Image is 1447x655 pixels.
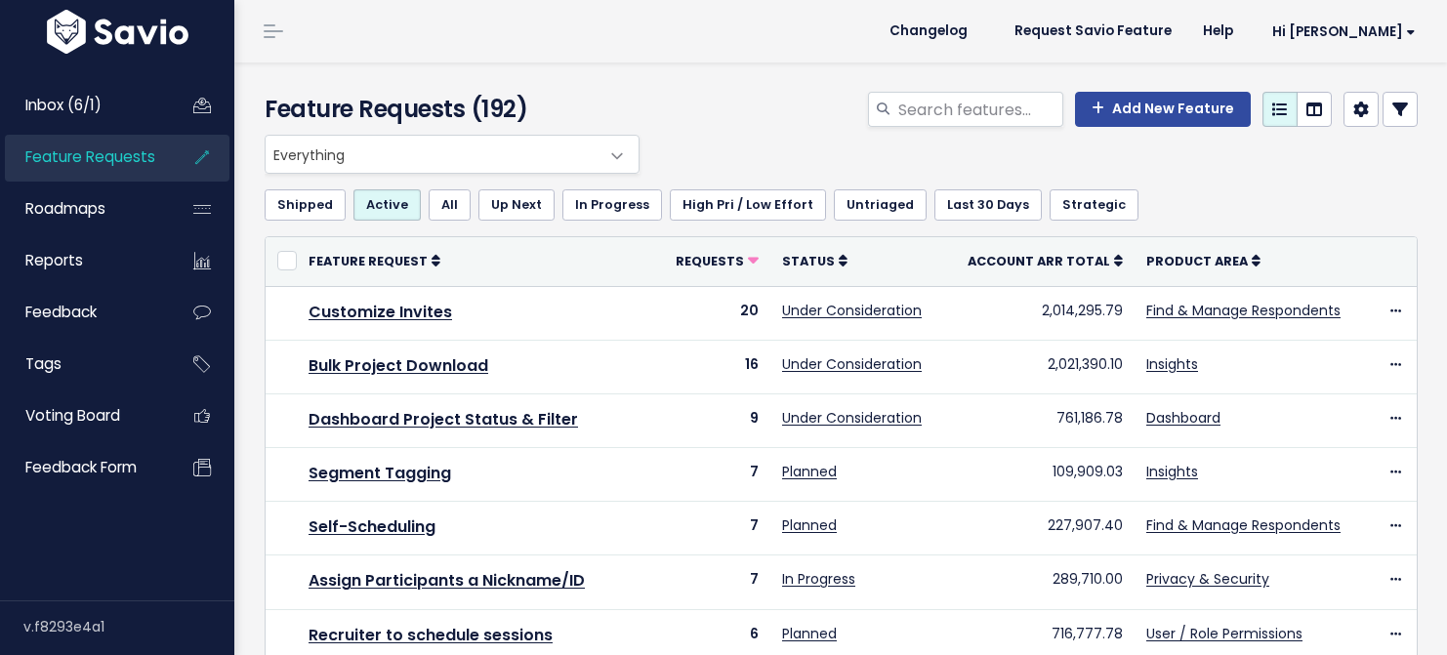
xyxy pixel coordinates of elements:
[25,405,120,426] span: Voting Board
[1146,515,1341,535] a: Find & Manage Respondents
[664,448,770,502] td: 7
[5,186,162,231] a: Roadmaps
[353,189,421,221] a: Active
[265,189,1418,221] ul: Filter feature requests
[1146,408,1220,428] a: Dashboard
[25,198,105,219] span: Roadmaps
[25,250,83,270] span: Reports
[1146,354,1198,374] a: Insights
[782,515,837,535] a: Planned
[664,393,770,447] td: 9
[1249,17,1431,47] a: Hi [PERSON_NAME]
[782,462,837,481] a: Planned
[5,135,162,180] a: Feature Requests
[670,189,826,221] a: High Pri / Low Effort
[478,189,555,221] a: Up Next
[782,354,922,374] a: Under Consideration
[664,555,770,609] td: 7
[1146,251,1261,270] a: Product Area
[1050,189,1138,221] a: Strategic
[956,393,1135,447] td: 761,186.78
[25,353,62,374] span: Tags
[5,238,162,283] a: Reports
[676,253,744,269] span: Requests
[782,408,922,428] a: Under Consideration
[956,448,1135,502] td: 109,909.03
[968,251,1123,270] a: Account ARR Total
[23,601,234,652] div: v.f8293e4a1
[25,302,97,322] span: Feedback
[309,569,585,592] a: Assign Participants a Nickname/ID
[309,251,440,270] a: Feature Request
[1146,462,1198,481] a: Insights
[956,286,1135,340] td: 2,014,295.79
[782,253,835,269] span: Status
[1187,17,1249,46] a: Help
[309,624,553,646] a: Recruiter to schedule sessions
[25,95,102,115] span: Inbox (6/1)
[999,17,1187,46] a: Request Savio Feature
[5,342,162,387] a: Tags
[1146,301,1341,320] a: Find & Manage Respondents
[309,408,578,430] a: Dashboard Project Status & Filter
[834,189,927,221] a: Untriaged
[266,136,599,173] span: Everything
[934,189,1042,221] a: Last 30 Days
[664,286,770,340] td: 20
[1146,569,1269,589] a: Privacy & Security
[956,340,1135,393] td: 2,021,390.10
[1272,24,1416,39] span: Hi [PERSON_NAME]
[896,92,1063,127] input: Search features...
[562,189,662,221] a: In Progress
[309,301,452,323] a: Customize Invites
[782,251,848,270] a: Status
[265,189,346,221] a: Shipped
[5,83,162,128] a: Inbox (6/1)
[309,354,488,377] a: Bulk Project Download
[956,502,1135,555] td: 227,907.40
[664,340,770,393] td: 16
[889,24,968,38] span: Changelog
[782,301,922,320] a: Under Consideration
[676,251,759,270] a: Requests
[42,10,193,54] img: logo-white.9d6f32f41409.svg
[1146,253,1248,269] span: Product Area
[25,457,137,477] span: Feedback form
[309,515,435,538] a: Self-Scheduling
[309,253,428,269] span: Feature Request
[1075,92,1251,127] a: Add New Feature
[782,569,855,589] a: In Progress
[956,555,1135,609] td: 289,710.00
[25,146,155,167] span: Feature Requests
[265,92,630,127] h4: Feature Requests (192)
[1146,624,1302,643] a: User / Role Permissions
[968,253,1110,269] span: Account ARR Total
[782,624,837,643] a: Planned
[429,189,471,221] a: All
[5,290,162,335] a: Feedback
[5,445,162,490] a: Feedback form
[5,393,162,438] a: Voting Board
[265,135,640,174] span: Everything
[664,502,770,555] td: 7
[309,462,451,484] a: Segment Tagging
